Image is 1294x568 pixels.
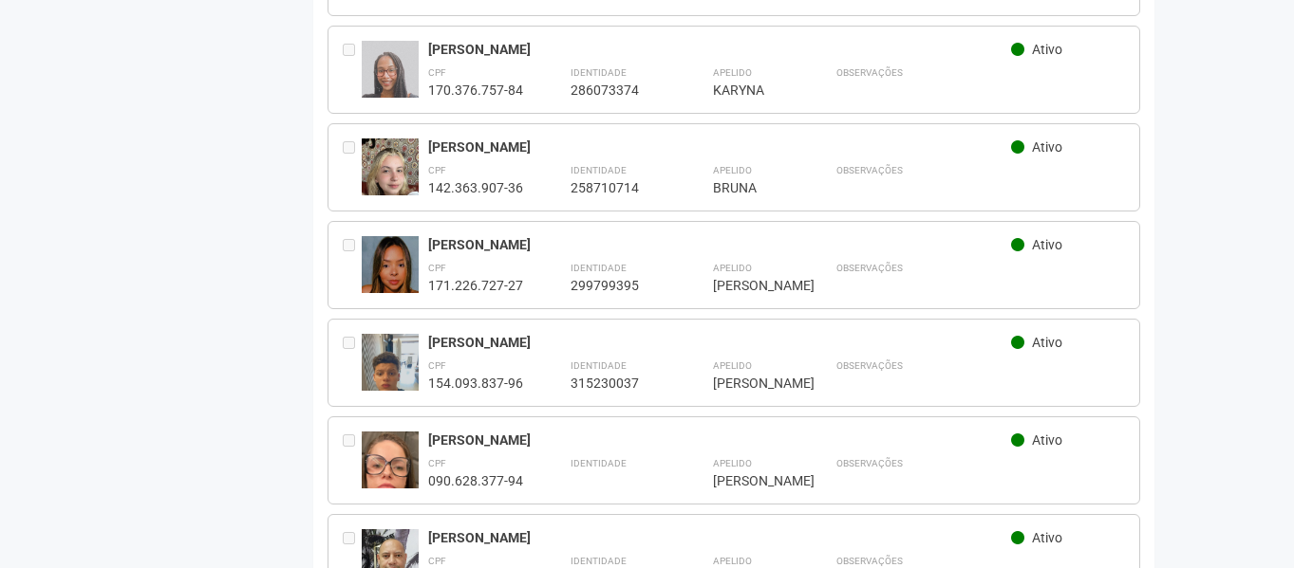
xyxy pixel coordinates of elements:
[836,67,903,78] strong: Observações
[713,360,752,371] strong: Apelido
[362,431,419,555] img: user.jpg
[428,67,446,78] strong: CPF
[713,82,789,99] div: KARYNA
[362,334,419,435] img: user.jpg
[428,431,1012,449] div: [PERSON_NAME]
[1032,237,1062,252] span: Ativo
[428,334,1012,351] div: [PERSON_NAME]
[571,556,627,566] strong: Identidade
[428,277,523,294] div: 171.226.727-27
[713,375,789,392] div: [PERSON_NAME]
[1032,42,1062,57] span: Ativo
[571,375,666,392] div: 315230037
[836,458,903,468] strong: Observações
[836,165,903,175] strong: Observações
[428,556,446,566] strong: CPF
[713,263,752,273] strong: Apelido
[428,41,1012,58] div: [PERSON_NAME]
[1032,432,1062,448] span: Ativo
[428,529,1012,546] div: [PERSON_NAME]
[571,82,666,99] div: 286073374
[571,165,627,175] strong: Identidade
[571,263,627,273] strong: Identidade
[571,67,627,78] strong: Identidade
[343,431,362,489] div: Entre em contato com a Aministração para solicitar o cancelamento ou 2a via
[428,138,1012,156] div: [PERSON_NAME]
[428,458,446,468] strong: CPF
[836,360,903,371] strong: Observações
[1032,335,1062,350] span: Ativo
[362,138,419,214] img: user.jpg
[836,263,903,273] strong: Observações
[1032,139,1062,155] span: Ativo
[362,41,419,142] img: user.jpg
[428,236,1012,253] div: [PERSON_NAME]
[1032,530,1062,545] span: Ativo
[362,236,419,339] img: user.jpg
[343,41,362,99] div: Entre em contato com a Aministração para solicitar o cancelamento ou 2a via
[713,165,752,175] strong: Apelido
[713,472,789,489] div: [PERSON_NAME]
[343,334,362,392] div: Entre em contato com a Aministração para solicitar o cancelamento ou 2a via
[571,277,666,294] div: 299799395
[428,179,523,196] div: 142.363.907-36
[428,82,523,99] div: 170.376.757-84
[713,277,789,294] div: [PERSON_NAME]
[571,360,627,371] strong: Identidade
[713,556,752,566] strong: Apelido
[343,138,362,196] div: Entre em contato com a Aministração para solicitar o cancelamento ou 2a via
[571,458,627,468] strong: Identidade
[428,375,523,392] div: 154.093.837-96
[343,236,362,294] div: Entre em contato com a Aministração para solicitar o cancelamento ou 2a via
[713,458,752,468] strong: Apelido
[713,179,789,196] div: BRUNA
[428,263,446,273] strong: CPF
[428,165,446,175] strong: CPF
[571,179,666,196] div: 258710714
[428,472,523,489] div: 090.628.377-94
[713,67,752,78] strong: Apelido
[836,556,903,566] strong: Observações
[428,360,446,371] strong: CPF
